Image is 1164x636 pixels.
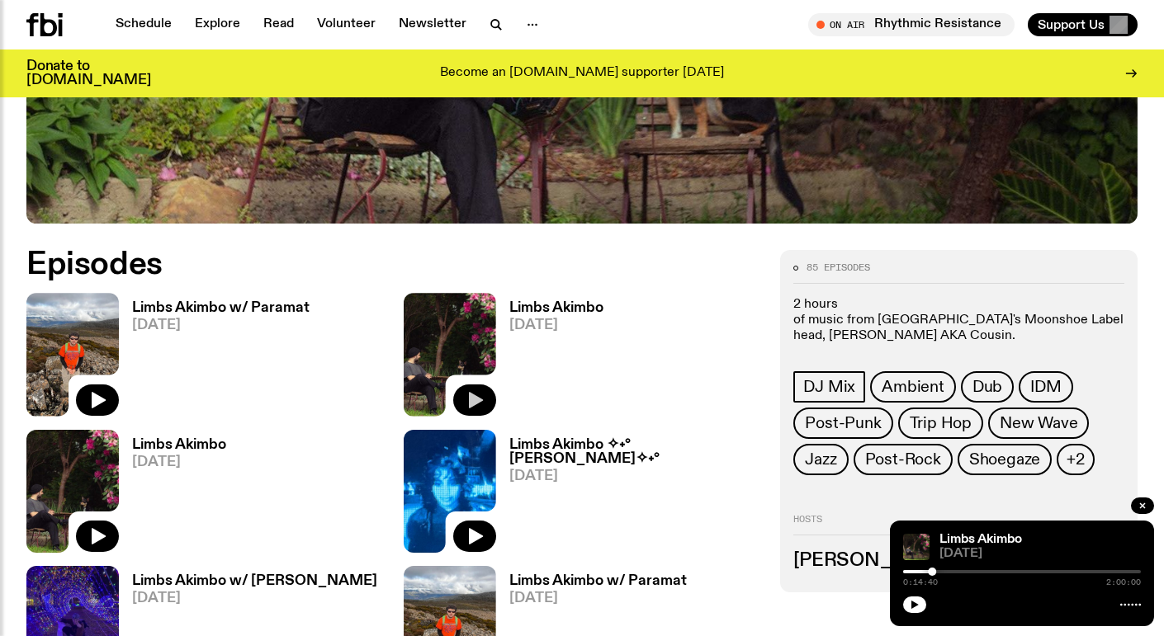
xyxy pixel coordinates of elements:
[1106,578,1141,587] span: 2:00:00
[854,444,953,475] a: Post-Rock
[132,574,377,588] h3: Limbs Akimbo w/ [PERSON_NAME]
[307,13,386,36] a: Volunteer
[1019,371,1072,403] a: IDM
[961,371,1014,403] a: Dub
[969,450,1040,469] span: Shoegaze
[1028,13,1138,36] button: Support Us
[870,371,956,403] a: Ambient
[939,548,1141,560] span: [DATE]
[26,250,760,280] h2: Episodes
[807,263,870,272] span: 85 episodes
[903,578,938,587] span: 0:14:40
[106,13,182,36] a: Schedule
[805,414,881,432] span: Post-Punk
[1057,444,1095,475] button: +2
[509,301,603,315] h3: Limbs Akimbo
[26,59,151,87] h3: Donate to [DOMAIN_NAME]
[803,378,855,396] span: DJ Mix
[1067,450,1085,469] span: +2
[808,13,1015,36] button: On AirRhythmic Resistance
[903,534,930,560] img: Jackson sits at an outdoor table, legs crossed and gazing at a black and brown dog also sitting a...
[793,552,1124,570] h3: [PERSON_NAME] Fester
[132,301,310,315] h3: Limbs Akimbo w/ Paramat
[793,297,1124,345] p: 2 hours of music from [GEOGRAPHIC_DATA]'s Moonshoe Label head, [PERSON_NAME] AKA Cousin.
[496,438,761,553] a: Limbs Akimbo ✧˖°[PERSON_NAME]✧˖°[DATE]
[509,438,761,466] h3: Limbs Akimbo ✧˖°[PERSON_NAME]✧˖°
[253,13,304,36] a: Read
[793,408,892,439] a: Post-Punk
[1030,378,1061,396] span: IDM
[793,444,848,475] a: Jazz
[26,430,119,553] img: Jackson sits at an outdoor table, legs crossed and gazing at a black and brown dog also sitting a...
[509,318,603,332] span: [DATE]
[509,591,687,605] span: [DATE]
[119,438,226,553] a: Limbs Akimbo[DATE]
[185,13,250,36] a: Explore
[882,378,944,396] span: Ambient
[939,533,1022,546] a: Limbs Akimbo
[119,301,310,416] a: Limbs Akimbo w/ Paramat[DATE]
[509,574,687,588] h3: Limbs Akimbo w/ Paramat
[496,301,603,416] a: Limbs Akimbo[DATE]
[793,515,1124,535] h2: Hosts
[132,318,310,332] span: [DATE]
[132,455,226,469] span: [DATE]
[404,293,496,416] img: Jackson sits at an outdoor table, legs crossed and gazing at a black and brown dog also sitting a...
[865,450,941,469] span: Post-Rock
[805,450,836,469] span: Jazz
[1000,414,1077,432] span: New Wave
[132,438,226,452] h3: Limbs Akimbo
[793,371,865,403] a: DJ Mix
[509,469,761,483] span: [DATE]
[910,414,972,432] span: Trip Hop
[988,408,1089,439] a: New Wave
[972,378,1002,396] span: Dub
[898,408,983,439] a: Trip Hop
[1038,17,1105,32] span: Support Us
[440,66,724,81] p: Become an [DOMAIN_NAME] supporter [DATE]
[132,591,377,605] span: [DATE]
[958,444,1052,475] a: Shoegaze
[389,13,476,36] a: Newsletter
